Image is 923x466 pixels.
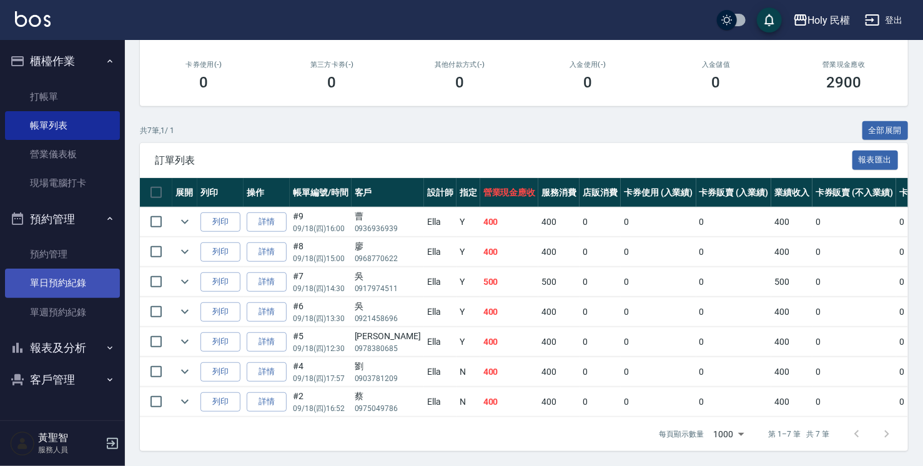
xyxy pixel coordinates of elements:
[424,237,457,267] td: Ella
[15,11,51,27] img: Logo
[290,297,352,327] td: #6
[247,212,287,232] a: 詳情
[200,212,240,232] button: 列印
[290,387,352,417] td: #2
[580,387,621,417] td: 0
[355,223,421,234] p: 0936936939
[580,267,621,297] td: 0
[580,178,621,207] th: 店販消費
[293,223,348,234] p: 09/18 (四) 16:00
[696,297,772,327] td: 0
[538,207,580,237] td: 400
[200,332,240,352] button: 列印
[38,444,102,455] p: 服務人員
[852,154,899,166] a: 報表匯出
[355,240,421,253] div: 廖
[200,242,240,262] button: 列印
[290,357,352,387] td: #4
[355,270,421,283] div: 吳
[696,237,772,267] td: 0
[290,237,352,267] td: #8
[355,403,421,414] p: 0975049786
[788,7,856,33] button: Holy 民權
[355,360,421,373] div: 劉
[621,207,696,237] td: 0
[424,327,457,357] td: Ella
[771,267,812,297] td: 500
[852,151,899,170] button: 報表匯出
[538,267,580,297] td: 500
[355,373,421,384] p: 0903781209
[456,74,465,91] h3: 0
[812,387,896,417] td: 0
[795,61,893,69] h2: 營業現金應收
[293,373,348,384] p: 09/18 (四) 17:57
[771,237,812,267] td: 400
[355,283,421,294] p: 0917974511
[155,154,852,167] span: 訂單列表
[200,74,209,91] h3: 0
[355,253,421,264] p: 0968770622
[5,298,120,327] a: 單週預約紀錄
[480,387,539,417] td: 400
[580,207,621,237] td: 0
[424,207,457,237] td: Ella
[283,61,381,69] h2: 第三方卡券(-)
[175,332,194,351] button: expand row
[457,297,480,327] td: Y
[293,403,348,414] p: 09/18 (四) 16:52
[771,357,812,387] td: 400
[580,327,621,357] td: 0
[580,357,621,387] td: 0
[457,237,480,267] td: Y
[539,61,637,69] h2: 入金使用(-)
[293,313,348,324] p: 09/18 (四) 13:30
[457,327,480,357] td: Y
[5,169,120,197] a: 現場電腦打卡
[5,203,120,235] button: 預約管理
[538,327,580,357] td: 400
[771,207,812,237] td: 400
[580,237,621,267] td: 0
[827,74,862,91] h3: 2900
[5,140,120,169] a: 營業儀表板
[5,111,120,140] a: 帳單列表
[480,297,539,327] td: 400
[457,387,480,417] td: N
[247,272,287,292] a: 詳情
[293,343,348,354] p: 09/18 (四) 12:30
[355,300,421,313] div: 吳
[457,178,480,207] th: 指定
[812,357,896,387] td: 0
[771,297,812,327] td: 400
[5,332,120,364] button: 報表及分析
[290,178,352,207] th: 帳單編號/時間
[771,387,812,417] td: 400
[411,61,509,69] h2: 其他付款方式(-)
[538,237,580,267] td: 400
[696,327,772,357] td: 0
[175,362,194,381] button: expand row
[244,178,290,207] th: 操作
[247,362,287,382] a: 詳情
[200,392,240,412] button: 列印
[5,269,120,297] a: 單日預約紀錄
[355,330,421,343] div: [PERSON_NAME]
[293,253,348,264] p: 09/18 (四) 15:00
[621,267,696,297] td: 0
[200,272,240,292] button: 列印
[480,237,539,267] td: 400
[5,364,120,396] button: 客戶管理
[175,212,194,231] button: expand row
[621,178,696,207] th: 卡券使用 (入業績)
[355,313,421,324] p: 0921458696
[424,297,457,327] td: Ella
[424,357,457,387] td: Ella
[480,207,539,237] td: 400
[580,297,621,327] td: 0
[621,297,696,327] td: 0
[424,267,457,297] td: Ella
[355,210,421,223] div: 曹
[860,9,908,32] button: 登出
[812,267,896,297] td: 0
